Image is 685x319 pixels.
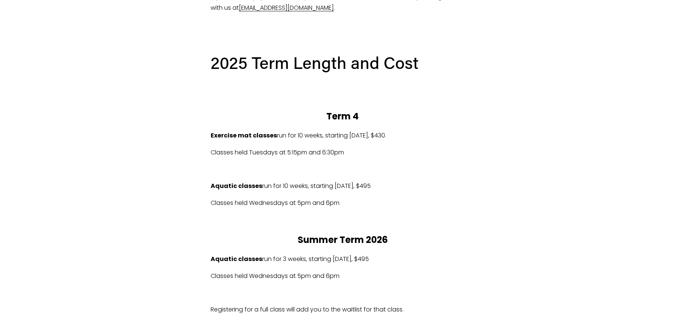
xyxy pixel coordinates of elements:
[211,130,474,141] p: run for 10 weeks, starting [DATE], $430.
[298,234,388,246] strong: Summer Term 2026
[211,52,474,73] h2: 2025 Term Length and Cost
[211,131,277,140] strong: Exercise mat classes
[211,271,474,282] p: Classes held Wednesdays at 5pm and 6pm
[211,182,262,190] strong: Aquatic classes
[211,181,474,192] p: run for 10 weeks, starting [DATE], $495
[211,198,474,209] p: Classes held Wednesdays at 5pm and 6pm
[211,255,262,263] strong: Aquatic classes
[211,147,474,158] p: Classes held Tuesdays at 5:15pm and 6:30pm
[239,3,334,12] a: [EMAIL_ADDRESS][DOMAIN_NAME]
[211,304,474,315] p: Registering for a full class will add you to the waitlist for that class.
[326,110,359,122] strong: Term 4
[211,254,474,265] p: run for 3 weeks, starting [DATE], $495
